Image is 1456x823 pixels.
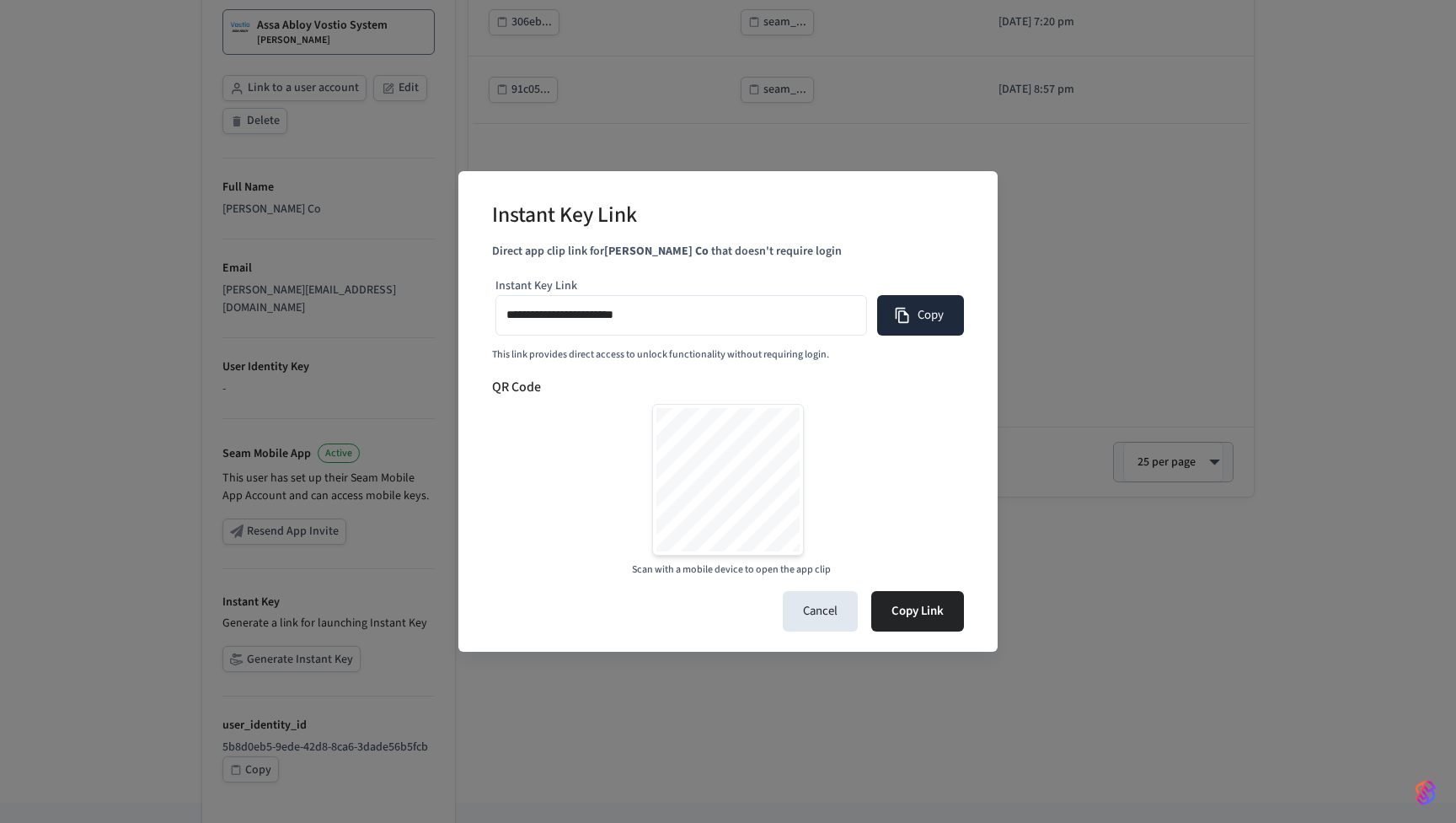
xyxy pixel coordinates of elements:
span: This link provides direct access to unlock functionality without requiring login. [492,347,829,362]
h2: Instant Key Link [492,191,637,243]
h6: QR Code [492,377,964,397]
img: SeamLogoGradient.69752ec5.svg [1416,779,1436,806]
strong: [PERSON_NAME] Co [604,243,709,260]
button: Copy Link [871,591,964,632]
label: Instant Key Link [495,277,577,294]
p: Direct app clip link for that doesn't require login [492,243,964,261]
button: Cancel [783,591,858,632]
button: Copy [877,295,964,336]
span: Scan with a mobile device to open the app clip [632,562,831,578]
